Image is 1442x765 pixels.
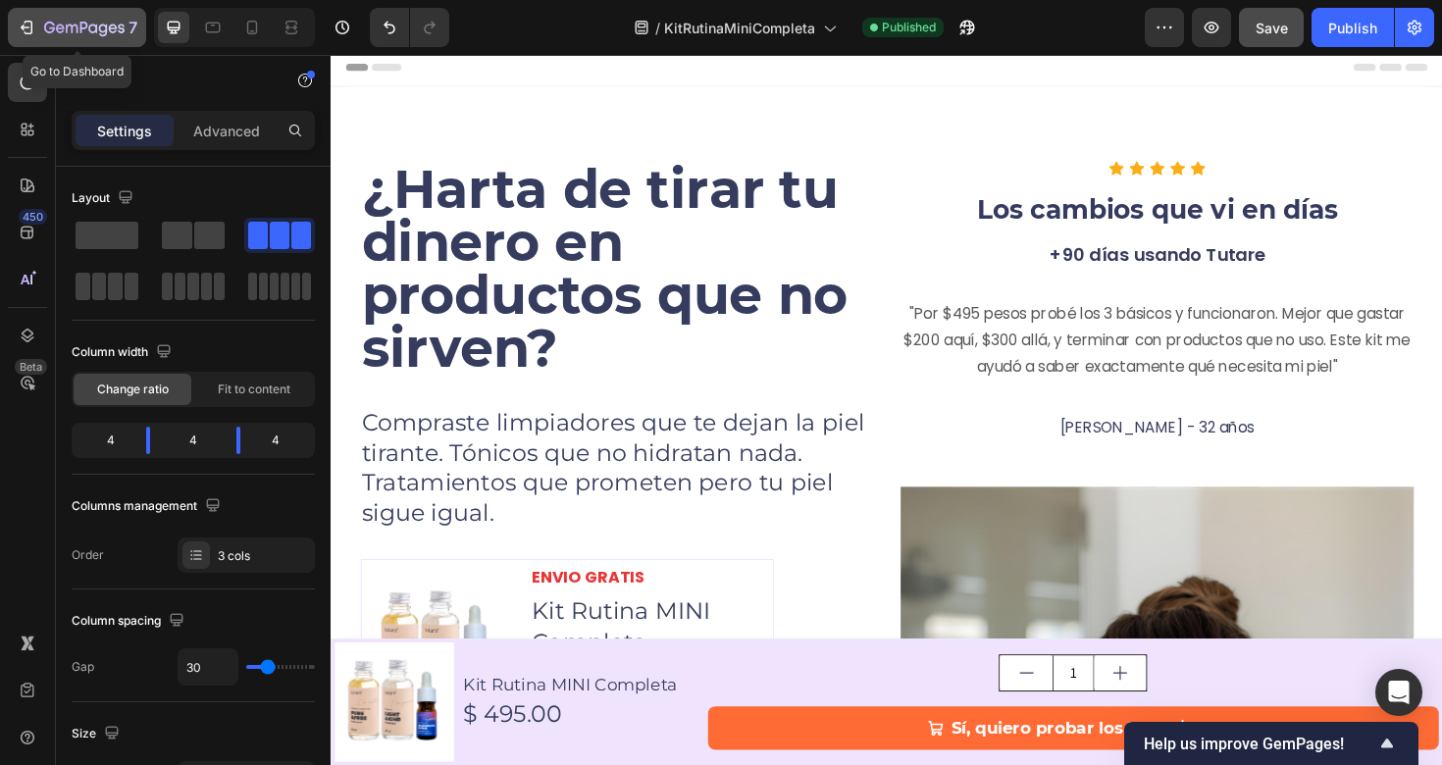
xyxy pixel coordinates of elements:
span: KitRutinaMiniCompleta [664,18,815,38]
span: Change ratio [97,381,169,398]
div: Columns management [72,493,225,520]
p: Sí, quiero probar los 3 por $495 [657,701,941,724]
button: Publish [1312,8,1394,47]
p: +90 días usando Tutare [605,200,1145,225]
div: Layout [72,185,137,212]
button: 7 [8,8,146,47]
div: Rich Text Editor. Editing area: main [657,701,941,724]
button: Save [1239,8,1304,47]
span: ENVIO GRATIS [213,540,333,564]
span: Help us improve GemPages! [1144,735,1375,753]
div: Column spacing [72,608,188,635]
input: quantity [764,636,808,673]
div: Open Intercom Messenger [1375,669,1422,716]
div: 4 [76,427,130,454]
div: Order [72,546,104,564]
div: 4 [166,427,221,454]
span: Fit to content [218,381,290,398]
div: 450 [19,209,47,225]
input: Auto [179,649,237,685]
div: Size [72,721,124,747]
p: Row [95,70,262,93]
div: Column width [72,339,176,366]
span: Published [882,19,936,36]
div: 3 cols [218,547,310,565]
button: Show survey - Help us improve GemPages! [1144,732,1399,755]
div: Beta [15,359,47,375]
h2: ¿Harta de tirar tu dinero en productos que no sirven? [30,112,574,339]
p: [PERSON_NAME] - 32 años [605,381,1145,409]
button: Sí, quiero probar los 3 por $495 [399,689,1173,736]
div: Publish [1328,18,1377,38]
div: Undo/Redo [370,8,449,47]
span: / [655,18,660,38]
div: Gap [72,658,94,676]
p: 7 [129,16,137,39]
span: Los cambios que vi en días [684,146,1066,179]
span: Save [1256,20,1288,36]
div: $ 495.00 [138,680,391,716]
p: Compraste limpiadores que te dejan la piel tirante. Tónicos que no hidratan nada. Tratamientos qu... [32,373,572,500]
button: increment [808,636,864,673]
h1: Kit Rutina MINI Completa [211,571,464,638]
p: "Por $495 pesos probé los 3 básicos y funcionaron. Mejor que gastar $200 aquí, $300 allá, y termi... [605,260,1145,344]
p: Advanced [193,121,260,141]
p: Settings [97,121,152,141]
div: 4 [256,427,311,454]
button: decrement [708,636,764,673]
iframe: Design area [331,55,1442,765]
